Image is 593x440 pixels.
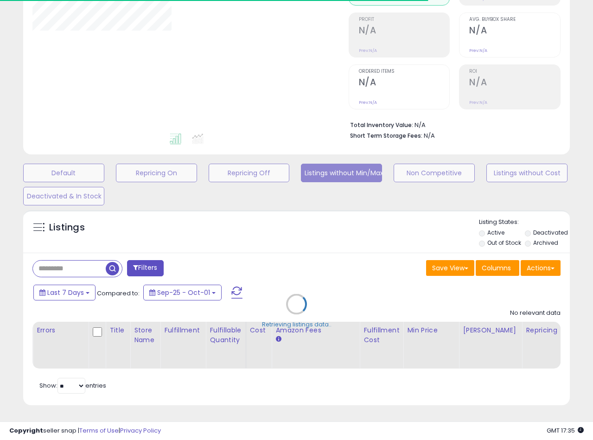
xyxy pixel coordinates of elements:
[120,426,161,435] a: Privacy Policy
[469,100,487,105] small: Prev: N/A
[116,164,197,182] button: Repricing On
[469,17,560,22] span: Avg. Buybox Share
[262,320,332,329] div: Retrieving listings data..
[301,164,382,182] button: Listings without Min/Max
[394,164,475,182] button: Non Competitive
[23,187,104,205] button: Deactivated & In Stock
[486,164,567,182] button: Listings without Cost
[9,426,43,435] strong: Copyright
[359,17,450,22] span: Profit
[359,69,450,74] span: Ordered Items
[23,164,104,182] button: Default
[469,69,560,74] span: ROI
[359,48,377,53] small: Prev: N/A
[359,77,450,89] h2: N/A
[9,427,161,435] div: seller snap | |
[350,132,422,140] b: Short Term Storage Fees:
[424,131,435,140] span: N/A
[547,426,584,435] span: 2025-10-9 17:35 GMT
[359,100,377,105] small: Prev: N/A
[359,25,450,38] h2: N/A
[469,77,560,89] h2: N/A
[350,119,554,130] li: N/A
[469,25,560,38] h2: N/A
[469,48,487,53] small: Prev: N/A
[209,164,290,182] button: Repricing Off
[79,426,119,435] a: Terms of Use
[350,121,413,129] b: Total Inventory Value:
